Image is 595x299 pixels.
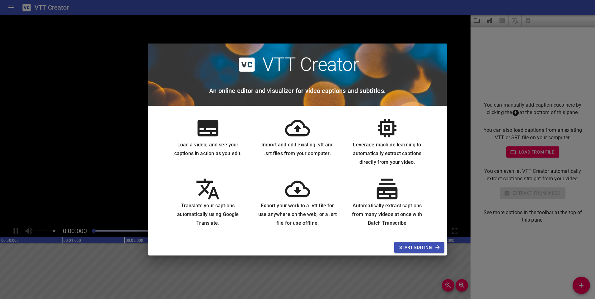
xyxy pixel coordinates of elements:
button: Start Editing [394,242,444,253]
h6: Export your work to a .vtt file for use anywhere on the web, or a .srt file for use offline. [258,201,337,228]
h6: Automatically extract captions from many videos at once with Batch Transcribe [347,201,427,228]
h6: Translate your captions automatically using Google Translate. [168,201,248,228]
h6: Load a video, and see your captions in action as you edit. [168,140,248,158]
h6: Import and edit existing .vtt and .srt files from your computer. [258,140,337,158]
span: Start Editing [399,244,439,251]
h6: Leverage machine learning to automatically extract captions directly from your video. [347,140,427,167]
h2: VTT Creator [262,53,359,76]
h6: An online editor and visualizer for video captions and subtitles. [209,86,386,96]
